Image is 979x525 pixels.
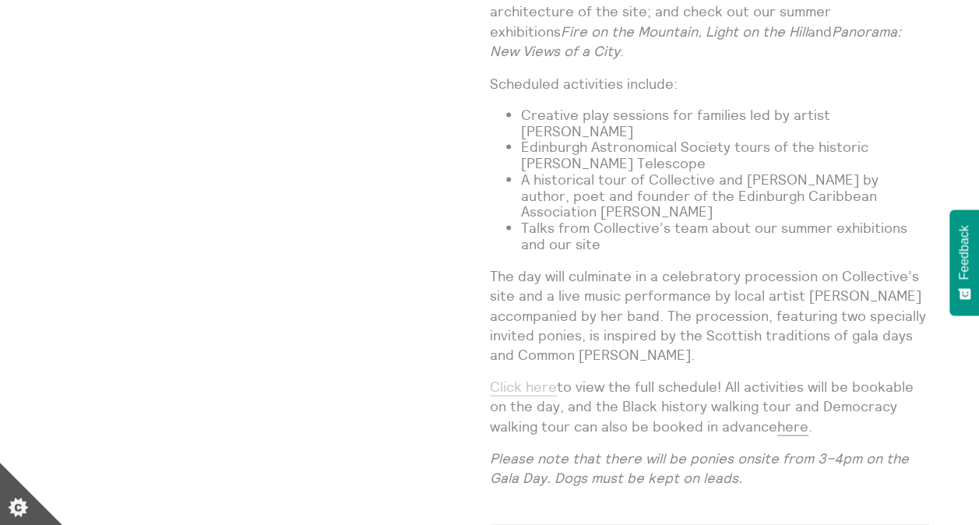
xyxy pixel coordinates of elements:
[490,266,930,364] p: The day will culminate in a celebratory procession on Collective’s site and a live music performa...
[521,171,930,220] li: A historical tour of Collective and [PERSON_NAME] by author, poet and founder of the Edinburgh Ca...
[490,73,930,93] p: Scheduled activities include:
[490,23,901,60] em: Panorama: New Views of a City
[957,225,971,280] span: Feedback
[490,377,557,396] a: Click here
[777,417,808,435] a: here
[521,107,930,139] li: Creative play sessions for families led by artist [PERSON_NAME]
[521,139,930,171] li: Edinburgh Astronomical Society tours of the historic [PERSON_NAME] Telescope
[490,376,930,435] p: to view the full schedule! All activities will be bookable on the day, and the Black history walk...
[490,449,909,486] em: Please note that there will be ponies onsite from 3–4pm on the Gala Day. Dogs must be kept on leads.
[561,23,808,41] em: Fire on the Mountain, Light on the Hill
[949,210,979,315] button: Feedback - Show survey
[521,220,930,252] li: Talks from Collective’s team about our summer exhibitions and our site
